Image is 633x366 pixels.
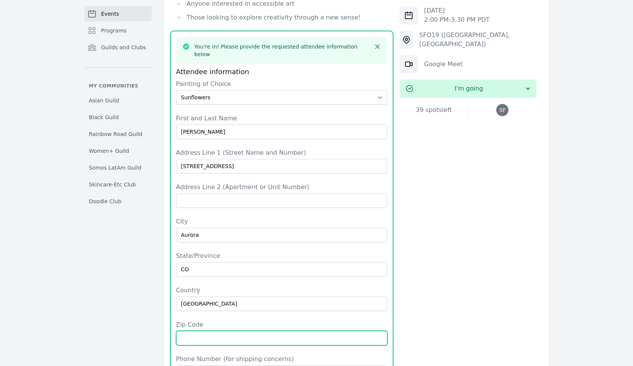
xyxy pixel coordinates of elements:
[424,15,490,24] p: 2:00 PM - 3:30 PM PDT
[101,44,146,51] span: Guilds and Clubs
[176,114,388,123] label: First and Last Name
[101,27,126,34] span: Programs
[89,181,136,188] span: Skincare-Etc Club
[84,6,152,21] a: Events
[194,43,369,58] h3: You're in! Please provide the requested attendee information below
[176,183,388,192] label: Address Line 2 (Apartment or Unit Number)
[176,320,388,329] label: Zip Code
[84,83,152,89] p: My communities
[84,127,152,141] a: Rainbow Road Guild
[419,31,536,49] div: SFO19 ([GEOGRAPHIC_DATA], [GEOGRAPHIC_DATA])
[176,79,388,89] label: Painting of Choice
[400,105,468,115] div: 39 spots left
[89,130,142,138] span: Rainbow Road Guild
[84,23,152,38] a: Programs
[400,79,536,98] button: I'm going
[89,97,119,104] span: Asian Guild
[84,110,152,124] a: Black Guild
[176,355,388,364] label: Phone Number (for shipping concerns)
[84,161,152,175] a: Somos LatAm Guild
[89,113,119,121] span: Black Guild
[499,107,506,113] span: SF
[176,67,388,76] h3: Attendee information
[84,6,152,208] nav: Sidebar
[413,84,524,93] span: I'm going
[89,198,121,205] span: Doodle Club
[176,251,388,261] label: State/Province
[84,194,152,208] a: Doodle Club
[89,164,141,172] span: Somos LatAm Guild
[176,148,388,157] label: Address Line 1 (Street Name and Number)
[424,60,463,68] a: Google Meet
[84,178,152,191] a: Skincare-Etc Club
[176,286,388,295] label: Country
[89,147,129,155] span: Women+ Guild
[84,144,152,158] a: Women+ Guild
[84,94,152,107] a: Asian Guild
[84,40,152,55] a: Guilds and Clubs
[176,12,388,23] li: Those looking to explore creativity through a new sense!
[424,6,490,15] p: [DATE]
[101,10,119,18] span: Events
[176,217,388,226] label: City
